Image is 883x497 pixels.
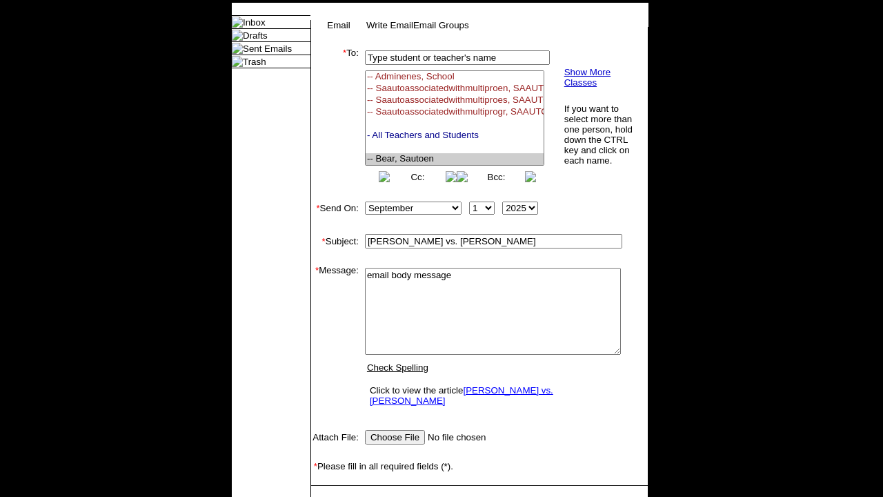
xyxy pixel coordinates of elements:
[359,241,359,242] img: spacer.gif
[379,171,390,182] img: button_left.png
[446,171,457,182] img: button_right.png
[366,71,544,83] option: -- Adminenes, School
[311,199,359,217] td: Send On:
[311,486,321,496] img: spacer.gif
[311,48,359,185] td: To:
[311,413,325,427] img: spacer.gif
[311,217,325,231] img: spacer.gif
[413,20,469,30] a: Email Groups
[457,171,468,182] img: button_left.png
[311,427,359,447] td: Attach File:
[327,20,350,30] a: Email
[366,83,544,95] option: -- Saautoassociatedwithmultiproen, SAAUTOASSOCIATEDWITHMULTIPROGRAMEN
[366,153,544,165] option: -- Bear, Sautoen
[243,57,266,67] a: Trash
[366,130,544,142] option: - All Teachers and Students
[232,30,243,41] img: folder_icon.gif
[488,172,506,182] a: Bcc:
[232,43,243,54] img: folder_icon.gif
[525,171,536,182] img: button_right.png
[311,265,359,413] td: Message:
[311,185,325,199] img: spacer.gif
[366,20,413,30] a: Write Email
[311,231,359,251] td: Subject:
[311,251,325,265] img: spacer.gif
[243,43,292,54] a: Sent Emails
[359,113,362,120] img: spacer.gif
[366,382,619,409] td: Click to view the article
[366,106,544,118] option: -- Saautoassociatedwithmultiprogr, SAAUTOASSOCIATEDWITHMULTIPROGRAMCLA
[367,362,428,373] a: Check Spelling
[311,485,312,486] img: spacer.gif
[311,461,648,471] td: Please fill in all required fields (*).
[564,103,637,166] td: If you want to select more than one person, hold down the CTRL key and click on each name.
[359,339,359,340] img: spacer.gif
[311,471,325,485] img: spacer.gif
[243,17,266,28] a: Inbox
[564,67,611,88] a: Show More Classes
[243,30,268,41] a: Drafts
[370,385,553,406] a: [PERSON_NAME] vs. [PERSON_NAME]
[232,17,243,28] img: folder_icon.gif
[232,56,243,67] img: folder_icon.gif
[410,172,424,182] a: Cc:
[366,95,544,106] option: -- Saautoassociatedwithmultiproes, SAAUTOASSOCIATEDWITHMULTIPROGRAMES
[311,447,325,461] img: spacer.gif
[359,437,359,438] img: spacer.gif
